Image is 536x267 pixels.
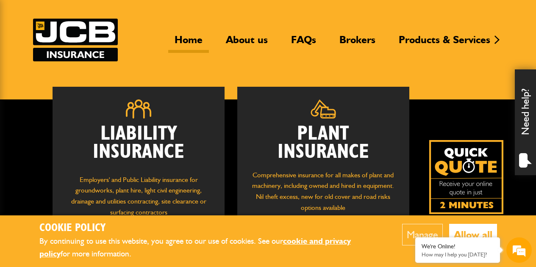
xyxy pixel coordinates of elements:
[429,140,503,214] img: Quick Quote
[168,33,209,53] a: Home
[422,251,494,258] p: How may I help you today?
[65,125,212,166] h2: Liability Insurance
[250,125,397,161] h2: Plant Insurance
[33,19,118,61] img: JCB Insurance Services logo
[402,224,443,245] button: Manage
[39,222,376,235] h2: Cookie Policy
[429,140,503,214] a: Get your insurance quote isn just 2-minutes
[449,224,497,245] button: Allow all
[392,33,497,53] a: Products & Services
[39,235,376,261] p: By continuing to use this website, you agree to our use of cookies. See our for more information.
[33,19,118,61] a: JCB Insurance Services
[65,174,212,222] p: Employers' and Public Liability insurance for groundworks, plant hire, light civil engineering, d...
[422,243,494,250] div: We're Online!
[515,69,536,175] div: Need help?
[39,236,351,259] a: cookie and privacy policy
[285,33,322,53] a: FAQs
[219,33,274,53] a: About us
[333,33,382,53] a: Brokers
[250,170,397,213] p: Comprehensive insurance for all makes of plant and machinery, including owned and hired in equipm...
